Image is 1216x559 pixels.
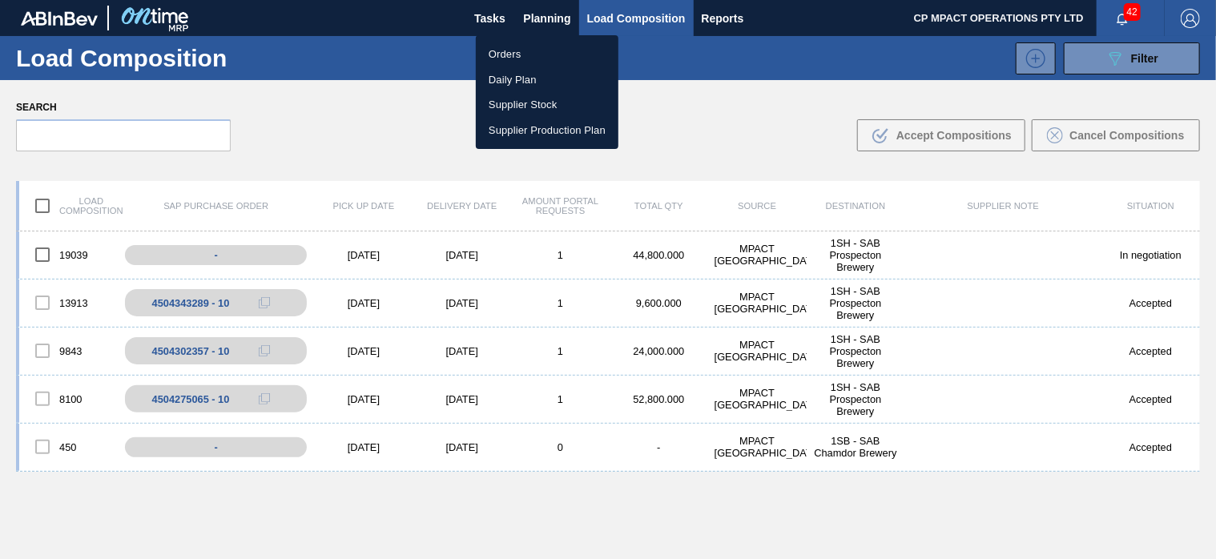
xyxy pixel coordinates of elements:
a: Orders [476,42,618,67]
a: Daily Plan [476,67,618,93]
a: Supplier Production Plan [476,118,618,143]
a: Supplier Stock [476,92,618,118]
